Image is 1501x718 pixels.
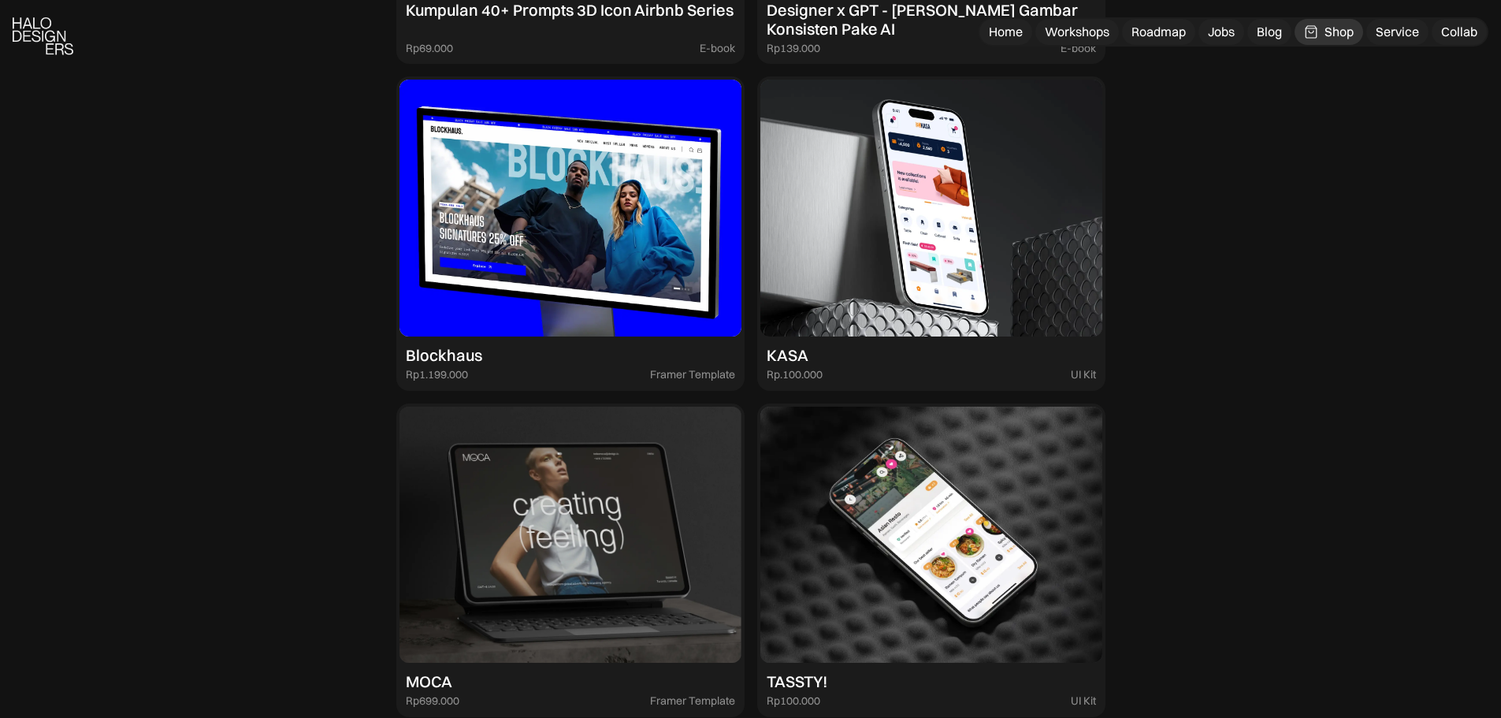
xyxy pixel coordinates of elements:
div: E-book [1061,42,1096,55]
div: Blockhaus [406,346,482,365]
a: Workshops [1035,19,1119,45]
div: Roadmap [1131,24,1186,40]
div: Rp139.000 [767,42,820,55]
a: MOCARp699.000Framer Template [396,404,745,717]
div: Collab [1441,24,1477,40]
div: Jobs [1208,24,1235,40]
div: KASA [767,346,808,365]
div: Workshops [1045,24,1109,40]
a: Home [979,19,1032,45]
div: Home [989,24,1023,40]
div: Designer x GPT - [PERSON_NAME] Gambar Konsisten Pake AI [767,1,1096,39]
div: Kumpulan 40+ Prompts 3D Icon Airbnb Series [406,1,734,20]
div: Service [1376,24,1419,40]
div: Shop [1325,24,1354,40]
div: Rp1.199.000 [406,368,468,381]
div: TASSTY! [767,672,827,691]
div: UI Kit [1071,368,1096,381]
a: Jobs [1198,19,1244,45]
a: Service [1366,19,1429,45]
a: BlockhausRp1.199.000Framer Template [396,76,745,390]
a: Roadmap [1122,19,1195,45]
a: Collab [1432,19,1487,45]
a: Shop [1295,19,1363,45]
div: Rp.100.000 [767,368,823,381]
div: E-book [700,42,735,55]
a: TASSTY!Rp100.000UI Kit [757,404,1105,717]
div: Rp699.000 [406,694,459,708]
div: MOCA [406,672,452,691]
div: Framer Template [650,368,735,381]
div: Blog [1257,24,1282,40]
div: Framer Template [650,694,735,708]
div: UI Kit [1071,694,1096,708]
div: Rp100.000 [767,694,820,708]
a: Blog [1247,19,1291,45]
a: KASARp.100.000UI Kit [757,76,1105,390]
div: Rp69.000 [406,42,453,55]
